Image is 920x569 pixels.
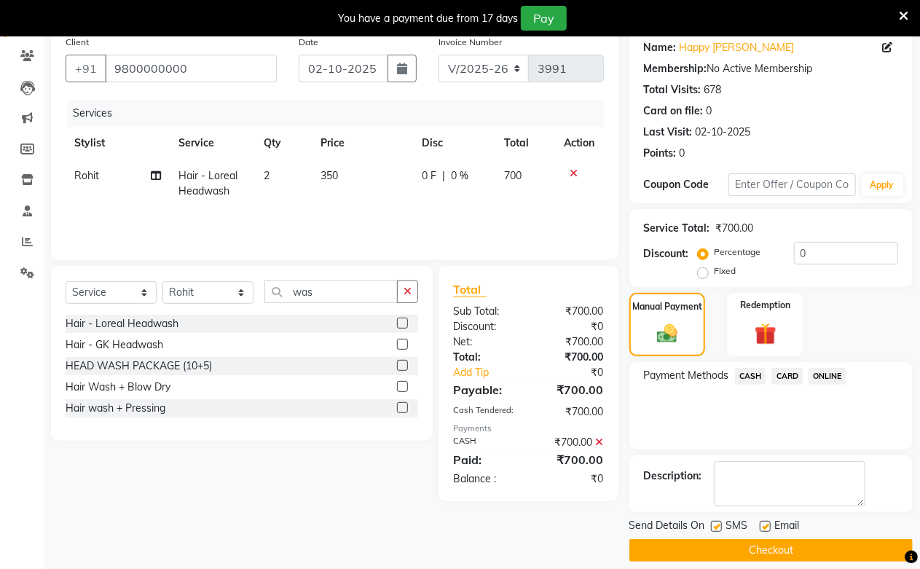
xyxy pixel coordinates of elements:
[66,55,106,82] button: +91
[170,127,255,160] th: Service
[735,368,766,385] span: CASH
[453,423,604,435] div: Payments
[66,401,165,416] div: Hair wash + Pressing
[728,173,856,196] input: Enter Offer / Coupon Code
[680,40,795,55] a: Happy [PERSON_NAME]
[66,358,212,374] div: HEAD WASH PACKAGE (10+5)
[178,169,237,197] span: Hair - Loreal Headwash
[748,321,784,348] img: _gift.svg
[775,518,800,536] span: Email
[644,146,677,161] div: Points:
[299,36,318,49] label: Date
[696,125,751,140] div: 02-10-2025
[704,82,722,98] div: 678
[644,468,702,484] div: Description:
[715,264,736,278] label: Fixed
[644,246,689,262] div: Discount:
[543,365,615,380] div: ₹0
[321,169,338,182] span: 350
[528,350,614,365] div: ₹700.00
[715,246,761,259] label: Percentage
[528,471,614,487] div: ₹0
[521,6,567,31] button: Pay
[255,127,312,160] th: Qty
[439,36,502,49] label: Invoice Number
[632,300,702,313] label: Manual Payment
[809,368,846,385] span: ONLINE
[442,334,528,350] div: Net:
[740,299,790,312] label: Redemption
[771,368,803,385] span: CARD
[528,381,614,399] div: ₹700.00
[74,169,99,182] span: Rohit
[66,127,170,160] th: Stylist
[264,280,398,303] input: Search or Scan
[422,168,436,184] span: 0 F
[66,36,89,49] label: Client
[264,169,270,182] span: 2
[66,316,178,331] div: Hair - Loreal Headwash
[528,435,614,450] div: ₹700.00
[644,368,729,383] span: Payment Methods
[528,304,614,319] div: ₹700.00
[707,103,712,119] div: 0
[644,221,710,236] div: Service Total:
[413,127,495,160] th: Disc
[495,127,555,160] th: Total
[528,319,614,334] div: ₹0
[726,518,748,536] span: SMS
[644,40,677,55] div: Name:
[644,177,728,192] div: Coupon Code
[629,518,705,536] span: Send Details On
[716,221,754,236] div: ₹700.00
[442,350,528,365] div: Total:
[453,282,487,297] span: Total
[442,435,528,450] div: CASH
[644,61,898,76] div: No Active Membership
[442,471,528,487] div: Balance :
[338,11,518,26] div: You have a payment due from 17 days
[442,168,445,184] span: |
[680,146,685,161] div: 0
[528,404,614,420] div: ₹700.00
[644,82,701,98] div: Total Visits:
[442,404,528,420] div: Cash Tendered:
[528,451,614,468] div: ₹700.00
[629,539,913,562] button: Checkout
[504,169,522,182] span: 700
[312,127,413,160] th: Price
[442,381,528,399] div: Payable:
[66,380,170,395] div: Hair Wash + Blow Dry
[644,125,693,140] div: Last Visit:
[644,61,707,76] div: Membership:
[67,100,615,127] div: Services
[862,174,903,196] button: Apply
[66,337,163,353] div: Hair - GK Headwash
[442,365,543,380] a: Add Tip
[451,168,468,184] span: 0 %
[644,103,704,119] div: Card on file:
[556,127,604,160] th: Action
[442,451,528,468] div: Paid:
[650,322,684,345] img: _cash.svg
[442,304,528,319] div: Sub Total:
[442,319,528,334] div: Discount:
[105,55,277,82] input: Search by Name/Mobile/Email/Code
[528,334,614,350] div: ₹700.00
